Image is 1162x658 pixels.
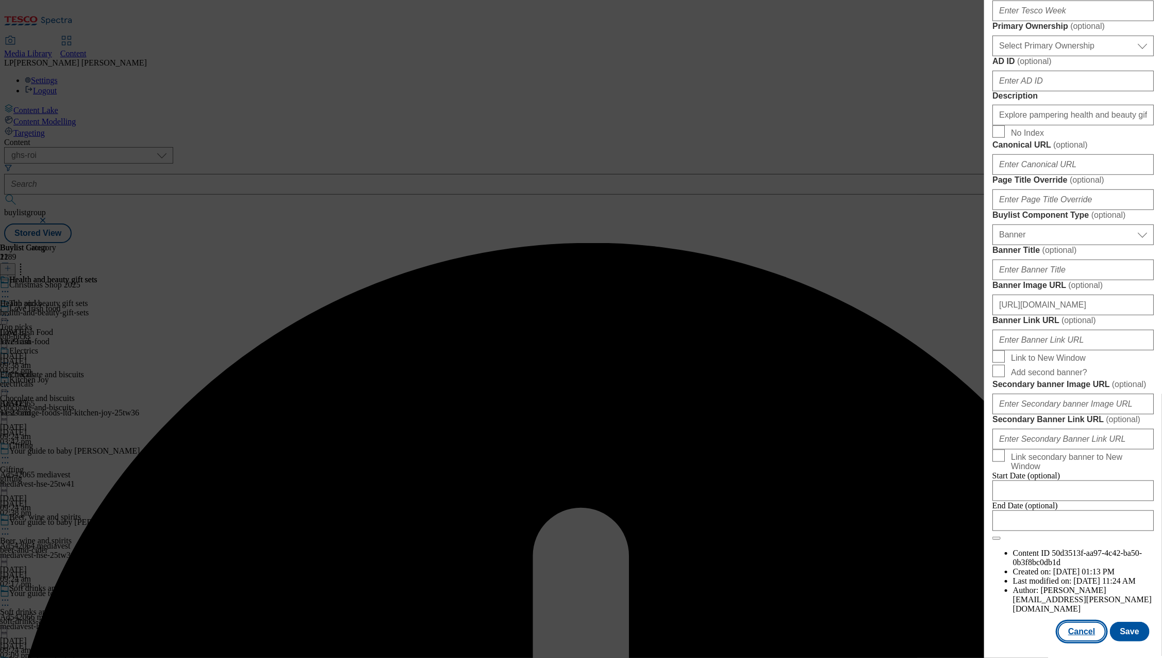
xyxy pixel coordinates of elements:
[1011,453,1150,471] span: Link secondary banner to New Window
[992,154,1154,175] input: Enter Canonical URL
[1013,549,1154,567] li: Content ID
[1013,586,1152,613] span: [PERSON_NAME][EMAIL_ADDRESS][PERSON_NAME][DOMAIN_NAME]
[992,71,1154,91] input: Enter AD ID
[992,105,1154,125] input: Enter Description
[992,480,1154,501] input: Enter Date
[992,245,1154,255] label: Banner Title
[1068,281,1103,290] span: ( optional )
[1074,576,1136,585] span: [DATE] 11:24 AM
[1058,622,1105,641] button: Cancel
[992,189,1154,210] input: Enter Page Title Override
[1070,175,1104,184] span: ( optional )
[992,501,1058,510] span: End Date (optional)
[992,394,1154,414] input: Enter Secondary banner Image URL
[992,210,1154,220] label: Buylist Component Type
[1013,586,1154,614] li: Author:
[992,379,1154,390] label: Secondary banner Image URL
[992,175,1154,185] label: Page Title Override
[1017,57,1052,66] span: ( optional )
[1112,380,1147,389] span: ( optional )
[1011,368,1087,377] span: Add second banner?
[1013,576,1154,586] li: Last modified on:
[992,295,1154,315] input: Enter Banner Image URL
[992,56,1154,67] label: AD ID
[992,471,1060,480] span: Start Date (optional)
[1091,211,1126,219] span: ( optional )
[992,21,1154,31] label: Primary Ownership
[1106,415,1140,424] span: ( optional )
[992,429,1154,450] input: Enter Secondary Banner Link URL
[1061,316,1096,325] span: ( optional )
[1013,549,1142,567] span: 50d3513f-aa97-4c42-ba50-0b3f8bc0db1d
[1053,140,1088,149] span: ( optional )
[992,414,1154,425] label: Secondary Banner Link URL
[1110,622,1150,641] button: Save
[992,315,1154,326] label: Banner Link URL
[1013,567,1154,576] li: Created on:
[992,91,1154,101] label: Description
[992,280,1154,291] label: Banner Image URL
[1011,129,1044,138] span: No Index
[992,1,1154,21] input: Enter Tesco Week
[1053,567,1115,576] span: [DATE] 01:13 PM
[992,510,1154,531] input: Enter Date
[992,330,1154,350] input: Enter Banner Link URL
[1070,22,1105,30] span: ( optional )
[992,140,1154,150] label: Canonical URL
[1011,354,1086,363] span: Link to New Window
[992,260,1154,280] input: Enter Banner Title
[1042,246,1077,254] span: ( optional )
